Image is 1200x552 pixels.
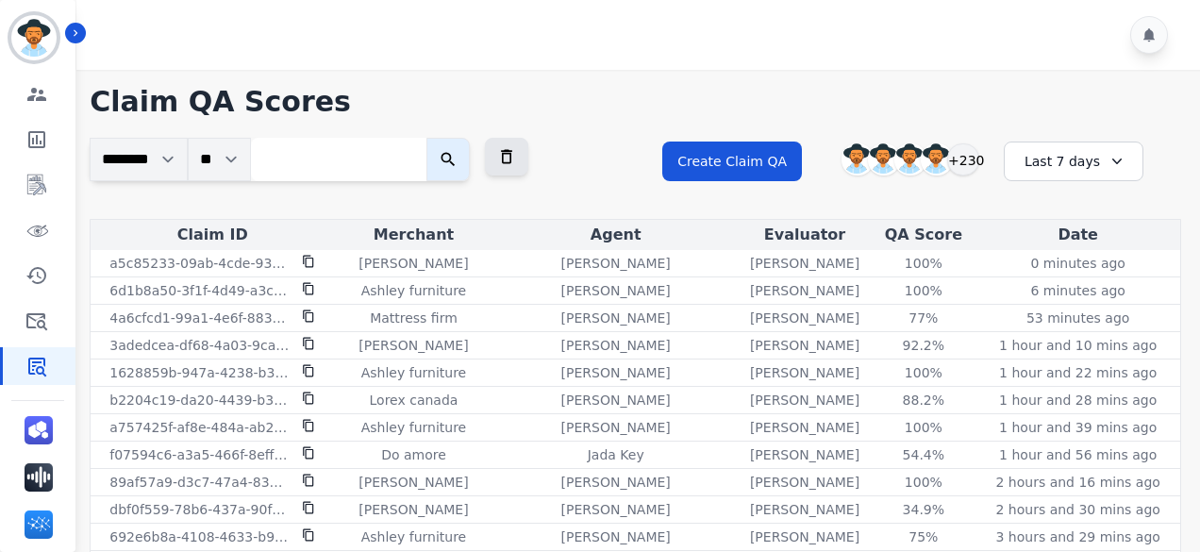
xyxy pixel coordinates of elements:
[999,445,1157,464] p: 1 hour and 56 mins ago
[561,281,671,300] p: [PERSON_NAME]
[750,281,859,300] p: [PERSON_NAME]
[109,500,291,519] p: dbf0f559-78b6-437a-90fd-13e9f1d30595
[742,224,868,246] div: Evaluator
[750,473,859,492] p: [PERSON_NAME]
[947,143,979,176] div: +230
[109,445,291,464] p: f07594c6-a3a5-466f-8eff-95072f5f6f17
[561,309,671,327] p: [PERSON_NAME]
[561,473,671,492] p: [PERSON_NAME]
[109,473,291,492] p: 89af57a9-d3c7-47a4-83de-6e5bdd079e2f
[881,254,966,273] div: 100%
[881,418,966,437] div: 100%
[561,336,671,355] p: [PERSON_NAME]
[561,254,671,273] p: [PERSON_NAME]
[881,473,966,492] div: 100%
[561,500,671,519] p: [PERSON_NAME]
[338,224,489,246] div: Merchant
[370,309,458,327] p: Mattress firm
[750,254,859,273] p: [PERSON_NAME]
[662,142,802,181] button: Create Claim QA
[361,527,466,546] p: Ashley furniture
[109,527,291,546] p: 692e6b8a-4108-4633-b95a-1659a375a899
[995,500,1159,519] p: 2 hours and 30 mins ago
[361,281,466,300] p: Ashley furniture
[881,391,966,410] div: 88.2%
[999,363,1157,382] p: 1 hour and 22 mins ago
[1004,142,1143,181] div: Last 7 days
[109,336,291,355] p: 3adedcea-df68-4a03-9ca8-6ab401089c51
[561,391,671,410] p: [PERSON_NAME]
[109,418,291,437] p: a757425f-af8e-484a-ab2d-2da775d9f963
[90,85,1181,119] h1: Claim QA Scores
[358,336,468,355] p: [PERSON_NAME]
[995,473,1159,492] p: 2 hours and 16 mins ago
[999,391,1157,410] p: 1 hour and 28 mins ago
[750,445,859,464] p: [PERSON_NAME]
[588,445,644,464] p: Jada Key
[750,527,859,546] p: [PERSON_NAME]
[979,224,1176,246] div: Date
[1026,309,1129,327] p: 53 minutes ago
[109,391,291,410] p: b2204c19-da20-4439-b3e6-89efe0b32fe4
[750,418,859,437] p: [PERSON_NAME]
[995,527,1159,546] p: 3 hours and 29 mins ago
[358,500,468,519] p: [PERSON_NAME]
[881,336,966,355] div: 92.2%
[881,363,966,382] div: 100%
[358,473,468,492] p: [PERSON_NAME]
[381,445,446,464] p: Do amore
[497,224,735,246] div: Agent
[1030,254,1125,273] p: 0 minutes ago
[358,254,468,273] p: [PERSON_NAME]
[881,500,966,519] div: 34.9%
[361,363,466,382] p: Ashley furniture
[750,309,859,327] p: [PERSON_NAME]
[999,336,1157,355] p: 1 hour and 10 mins ago
[361,418,466,437] p: Ashley furniture
[875,224,972,246] div: QA Score
[881,527,966,546] div: 75%
[109,281,291,300] p: 6d1b8a50-3f1f-4d49-a3c0-3a6dc2ff7e57
[109,309,291,327] p: 4a6cfcd1-99a1-4e6f-8833-80a690d39deb
[94,224,330,246] div: Claim ID
[11,15,57,60] img: Bordered avatar
[561,363,671,382] p: [PERSON_NAME]
[881,309,966,327] div: 77%
[750,336,859,355] p: [PERSON_NAME]
[750,391,859,410] p: [PERSON_NAME]
[370,391,458,410] p: Lorex canada
[750,363,859,382] p: [PERSON_NAME]
[109,254,291,273] p: a5c85233-09ab-4cde-939e-e9b87a4ad364
[1030,281,1125,300] p: 6 minutes ago
[881,445,966,464] div: 54.4%
[881,281,966,300] div: 100%
[561,418,671,437] p: [PERSON_NAME]
[561,527,671,546] p: [PERSON_NAME]
[999,418,1157,437] p: 1 hour and 39 mins ago
[109,363,291,382] p: 1628859b-947a-4238-b35f-79c3faac7a12
[750,500,859,519] p: [PERSON_NAME]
